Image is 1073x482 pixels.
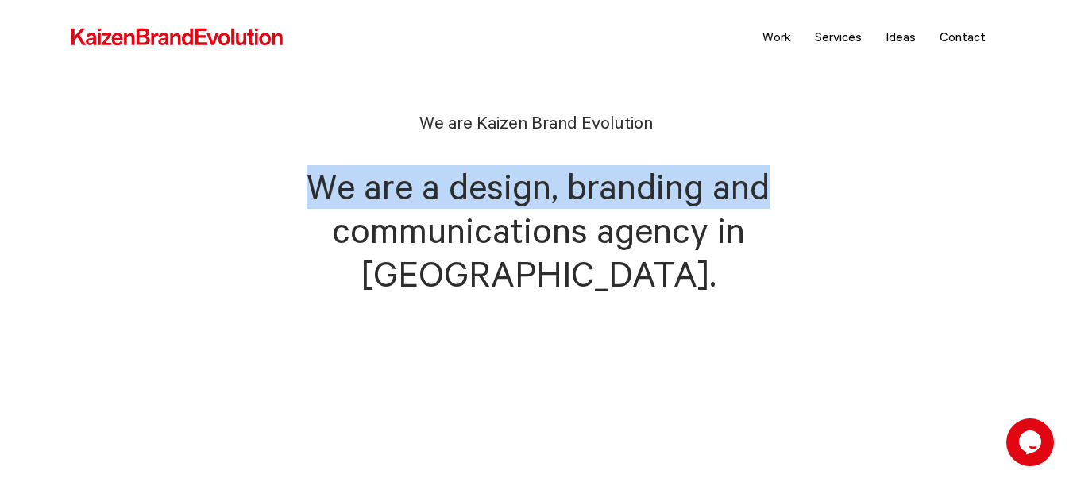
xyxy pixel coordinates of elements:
[70,27,284,48] img: kbe_logo_new.svg
[928,17,998,56] a: Contact
[1006,418,1057,466] iframe: chat widget
[803,17,874,56] a: Services
[751,17,803,56] a: Work
[222,165,850,296] h1: We are a design, branding and communications agency in [GEOGRAPHIC_DATA].
[54,112,1020,133] h5: W e a r e K a i z e n B r a n d E v o l u t i o n
[874,17,928,56] a: Ideas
